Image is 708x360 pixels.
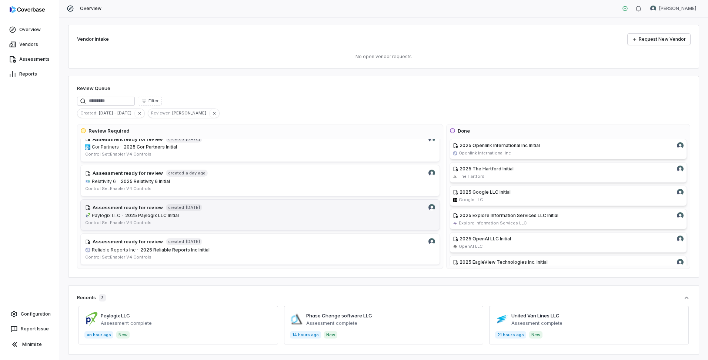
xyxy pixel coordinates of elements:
[460,236,511,241] span: 2025 OpenAI LLC Initial
[77,36,109,43] h2: Vendor Intake
[92,179,116,184] span: Relativity 6
[459,220,527,226] span: Explore Information Services LLC
[677,236,684,242] img: Nic Weilbacher avatar
[92,213,120,219] span: Paylogix LLC
[459,197,483,203] span: Google LLC
[677,259,684,266] img: Nic Weilbacher avatar
[124,144,177,150] span: 2025 Cor Partners Initial
[646,3,701,14] button: Nic Weilbacher avatar[PERSON_NAME]
[428,170,435,176] img: Nic Weilbacher avatar
[80,199,440,231] a: Nic Weilbacher avatarAssessment ready for reviewcreated[DATE]paylogix.comPaylogix LLC·2025 Paylog...
[99,110,134,116] span: [DATE] - [DATE]
[92,247,136,253] span: Reliable Reports Inc
[450,256,687,276] a: 2025 EagleView Technologies Inc. InitialNic Weilbacher avatareagleview.comEagleView Technologies ...
[306,313,372,319] a: Phase Change software LLC
[459,174,484,179] span: The Hartford
[77,110,99,116] span: Created :
[92,144,119,150] span: Cor Partners
[122,213,123,219] span: ·
[186,170,206,176] span: a day ago
[460,189,511,195] span: 2025 Google LLC Initial
[450,186,687,206] a: 2025 Google LLC InitialNic Weilbacher avatarx.company/projects/bellwetherGoogle LLC
[459,244,482,249] span: OpenAI LLC
[458,127,470,135] h3: Done
[659,6,696,11] span: [PERSON_NAME]
[85,220,151,225] span: Control Set: Enabler V4 Controls
[125,213,179,218] span: 2025 Paylogix LLC Initial
[677,142,684,149] img: Nic Weilbacher avatar
[77,294,690,301] button: Recents3
[186,205,200,210] span: [DATE]
[1,67,57,81] a: Reports
[459,150,511,156] span: Openlink International Inc
[677,189,684,196] img: Nic Weilbacher avatar
[93,170,163,177] h4: Assessment ready for review
[450,139,687,159] a: 2025 Openlink International Inc InitialNic Weilbacher avataropenlinksw.comOpenlink International Inc
[460,166,514,171] span: 2025 The Hartford Initial
[77,85,110,92] h1: Review Queue
[85,151,151,157] span: Control Set: Enabler V4 Controls
[77,54,690,60] p: No open vendor requests
[172,110,209,116] span: [PERSON_NAME]
[168,136,184,142] span: created
[460,213,558,218] span: 2025 Explore Information Services LLC Initial
[168,205,184,210] span: created
[450,162,687,183] a: 2025 The Hartford InitialNic Weilbacher avatarthehartford.comThe Hartford
[1,53,57,66] a: Assessments
[148,110,172,116] span: Reviewer :
[93,204,163,211] h4: Assessment ready for review
[428,204,435,211] img: Nic Weilbacher avatar
[450,209,687,229] a: 2025 Explore Information Services LLC InitialNic Weilbacher avatarexploredata.comExplore Informat...
[85,186,151,191] span: Control Set: Enabler V4 Controls
[3,322,56,336] button: Report Issue
[428,136,435,142] img: Nic Weilbacher avatar
[186,136,200,142] span: [DATE]
[428,238,435,245] img: Nic Weilbacher avatar
[511,313,560,319] a: United Van Lines LLC
[3,307,56,321] a: Configuration
[93,238,163,246] h4: Assessment ready for review
[120,144,121,150] span: ·
[80,233,440,265] a: Nic Weilbacher avatarAssessment ready for reviewcreated[DATE]reliablereports.comReliable Reports ...
[80,6,101,11] span: Overview
[138,97,162,106] button: Filter
[93,136,163,143] h4: Assessment ready for review
[148,98,158,104] span: Filter
[677,166,684,172] img: Nic Weilbacher avatar
[1,23,57,36] a: Overview
[117,179,118,184] span: ·
[80,165,440,196] a: Nic Weilbacher avatarAssessment ready for reviewcreateda day agorelativity6.comRelativity 6·2025 ...
[88,127,130,135] h3: Review Required
[85,254,151,260] span: Control Set: Enabler V4 Controls
[80,131,440,162] a: Nic Weilbacher avatarAssessment ready for reviewcreated[DATE]corpartners.comCor Partners·2025 Cor...
[10,6,45,13] img: logo-D7KZi-bG.svg
[101,313,130,319] a: Paylogix LLC
[450,232,687,253] a: 2025 OpenAI LLC InitialNic Weilbacher avataropenai.comOpenAI LLC
[121,179,170,184] span: 2025 Relativity 6 Initial
[3,337,56,352] button: Minimize
[460,259,548,265] span: 2025 EagleView Technologies Inc. Initial
[1,38,57,51] a: Vendors
[77,294,106,301] div: Recents
[460,143,540,148] span: 2025 Openlink International Inc Initial
[168,170,184,176] span: created
[650,6,656,11] img: Nic Weilbacher avatar
[140,247,210,253] span: 2025 Reliable Reports Inc Initial
[168,239,184,244] span: created
[677,212,684,219] img: Nic Weilbacher avatar
[99,294,106,301] span: 3
[628,34,690,45] a: Request New Vendor
[137,247,138,253] span: ·
[186,239,200,244] span: [DATE]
